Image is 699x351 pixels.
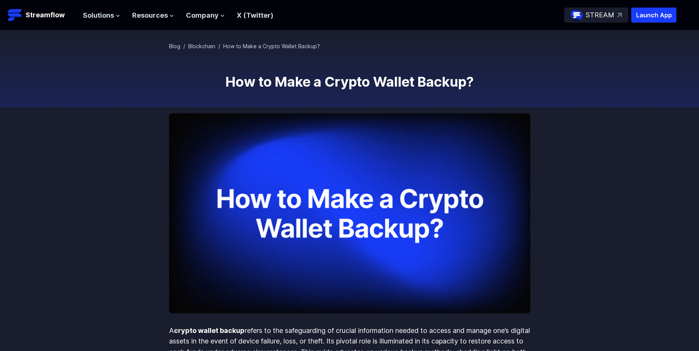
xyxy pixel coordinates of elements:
span: Company [186,10,219,21]
button: Solutions [83,10,120,21]
img: Streamflow Logo [8,8,23,23]
span: Resources [132,10,168,21]
p: STREAM [586,10,614,21]
span: / [183,43,185,49]
p: Streamflow [26,10,65,20]
img: How to Make a Crypto Wallet Backup? [169,113,530,313]
button: Launch App [631,8,676,23]
span: How to Make a Crypto Wallet Backup? [223,43,320,49]
span: Solutions [83,10,114,21]
button: Resources [132,10,174,21]
a: Blog [169,43,180,49]
a: Streamflow [8,8,75,23]
a: STREAM [564,8,628,23]
a: Blockchain [188,43,215,49]
img: top-right-arrow.svg [617,13,622,17]
h1: How to Make a Crypto Wallet Backup? [169,74,530,89]
strong: crypto wallet backup [174,327,245,334]
a: X (Twitter) [237,11,273,19]
img: streamflow-logo-circle.png [571,9,583,21]
button: Company [186,10,225,21]
span: / [218,43,220,49]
